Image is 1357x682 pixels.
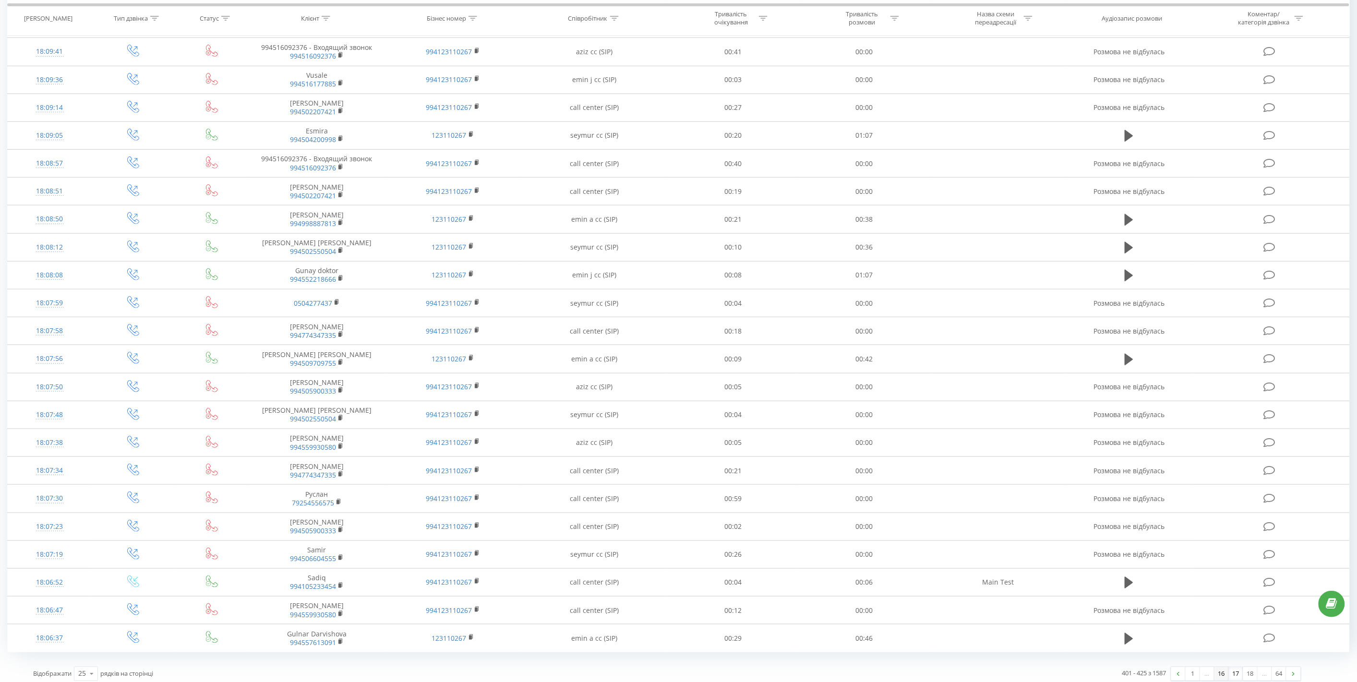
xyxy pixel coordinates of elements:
[668,485,799,513] td: 00:59
[521,261,668,289] td: emin j cc (SIP)
[799,261,930,289] td: 01:07
[249,205,385,233] td: [PERSON_NAME]
[290,219,336,228] a: 994998887813
[426,606,472,615] a: 994123110267
[668,624,799,652] td: 00:29
[1200,667,1214,681] div: …
[799,121,930,149] td: 01:07
[290,247,336,256] a: 994502550504
[668,401,799,429] td: 00:04
[668,597,799,624] td: 00:12
[249,317,385,345] td: [PERSON_NAME]
[705,10,757,26] div: Тривалість очікування
[249,457,385,485] td: [PERSON_NAME]
[668,513,799,540] td: 00:02
[426,494,472,503] a: 994123110267
[1258,667,1272,681] div: …
[426,299,472,308] a: 994123110267
[668,429,799,456] td: 00:05
[521,345,668,373] td: emin a cc (SIP)
[290,135,336,144] a: 994504200998
[17,406,82,424] div: 18:07:48
[668,345,799,373] td: 00:09
[17,601,82,620] div: 18:06:47
[249,94,385,121] td: [PERSON_NAME]
[17,322,82,340] div: 18:07:58
[799,178,930,205] td: 00:00
[799,205,930,233] td: 00:38
[668,38,799,66] td: 00:41
[426,522,472,531] a: 994123110267
[1243,667,1258,681] a: 18
[426,466,472,475] a: 994123110267
[1093,438,1165,447] span: Розмова не відбулась
[426,103,472,112] a: 994123110267
[17,182,82,201] div: 18:08:51
[668,261,799,289] td: 00:08
[17,433,82,452] div: 18:07:38
[290,163,336,172] a: 994516092376
[668,150,799,178] td: 00:40
[432,242,467,251] a: 123110267
[521,178,668,205] td: call center (SIP)
[521,429,668,456] td: aziz cc (SIP)
[290,414,336,423] a: 994502550504
[290,107,336,116] a: 994502207421
[1093,410,1165,419] span: Розмова не відбулась
[432,270,467,279] a: 123110267
[799,597,930,624] td: 00:00
[301,14,319,22] div: Клієнт
[1093,326,1165,335] span: Розмова не відбулась
[521,205,668,233] td: emin a cc (SIP)
[521,485,668,513] td: call center (SIP)
[521,94,668,121] td: call center (SIP)
[17,629,82,647] div: 18:06:37
[427,14,466,22] div: Бізнес номер
[521,597,668,624] td: call center (SIP)
[290,638,336,647] a: 994557613091
[249,38,385,66] td: 994516092376 - Входящий звонок
[426,187,472,196] a: 994123110267
[799,345,930,373] td: 00:42
[1122,669,1166,678] div: 401 - 425 з 1587
[249,429,385,456] td: [PERSON_NAME]
[249,261,385,289] td: Gunay doktor
[799,401,930,429] td: 00:00
[1093,466,1165,475] span: Розмова не відбулась
[521,457,668,485] td: call center (SIP)
[799,568,930,596] td: 00:06
[200,14,219,22] div: Статус
[17,126,82,145] div: 18:09:05
[17,154,82,173] div: 18:08:57
[668,233,799,261] td: 00:10
[837,10,888,26] div: Тривалість розмови
[521,317,668,345] td: call center (SIP)
[249,345,385,373] td: [PERSON_NAME] [PERSON_NAME]
[290,470,336,479] a: 994774347335
[426,438,472,447] a: 994123110267
[799,485,930,513] td: 00:00
[521,289,668,317] td: seymur cc (SIP)
[1093,75,1165,84] span: Розмова не відбулась
[17,294,82,312] div: 18:07:59
[1186,667,1200,681] a: 1
[1093,187,1165,196] span: Розмова не відбулась
[290,331,336,340] a: 994774347335
[799,150,930,178] td: 00:00
[17,98,82,117] div: 18:09:14
[17,573,82,592] div: 18:06:52
[1093,103,1165,112] span: Розмова не відбулась
[290,582,336,591] a: 994105233454
[668,121,799,149] td: 00:20
[521,373,668,401] td: aziz cc (SIP)
[1093,159,1165,168] span: Розмова не відбулась
[249,597,385,624] td: [PERSON_NAME]
[290,51,336,60] a: 994516092376
[799,373,930,401] td: 00:00
[426,47,472,56] a: 994123110267
[1093,47,1165,56] span: Розмова не відбулась
[1102,14,1163,22] div: Аудіозапис розмови
[249,178,385,205] td: [PERSON_NAME]
[17,489,82,508] div: 18:07:30
[1093,550,1165,559] span: Розмова не відбулась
